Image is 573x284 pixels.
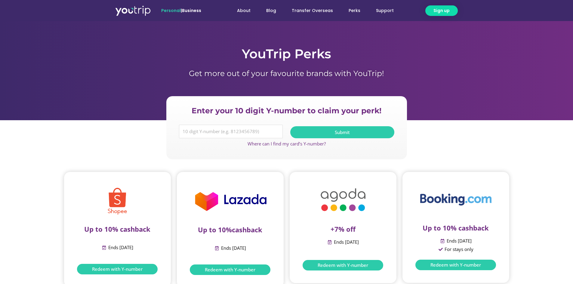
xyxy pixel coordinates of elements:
button: Submit [290,126,394,138]
a: About [229,5,258,16]
a: Support [368,5,402,16]
span: Ends [DATE] [332,238,359,246]
h1: Get more out of your favourite brands with YouTrip! [115,69,458,78]
a: Redeem with Y-number [303,260,383,270]
span: Redeem with Y-number [430,263,481,267]
a: Redeem with Y-number [77,264,158,274]
a: Blog [258,5,284,16]
h1: YouTrip Perks [115,45,458,63]
form: Y Number [179,125,394,143]
span: For stays only [443,245,473,254]
h2: Enter your 10 digit Y-number to claim your perk! [176,106,397,116]
a: Business [182,8,201,14]
span: Up to 10% cashback [84,224,150,234]
span: Up to 10% [198,225,232,234]
a: Perks [341,5,368,16]
a: Redeem with Y-number [190,264,270,275]
a: Where can I find my card’s Y-number? [248,141,326,147]
span: Redeem with Y-number [92,267,143,271]
a: Transfer Overseas [284,5,341,16]
span: Ends [DATE] [220,244,246,252]
span: Ends [DATE] [107,243,133,252]
span: Submit [335,130,350,135]
input: 10 digit Y-number (e.g. 8123456789) [179,125,283,139]
a: Sign up [425,5,458,16]
span: Personal [161,8,181,14]
span: cashback [232,225,262,234]
span: | [161,8,201,14]
span: Redeem with Y-number [318,263,368,267]
p: Up to 10% cashback [411,224,500,232]
span: Ends [DATE] [445,237,472,245]
span: Sign up [433,8,450,14]
a: Redeem with Y-number [415,260,496,270]
p: +7% off [299,225,387,233]
nav: Menu [217,5,402,16]
span: Redeem with Y-number [205,267,255,272]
